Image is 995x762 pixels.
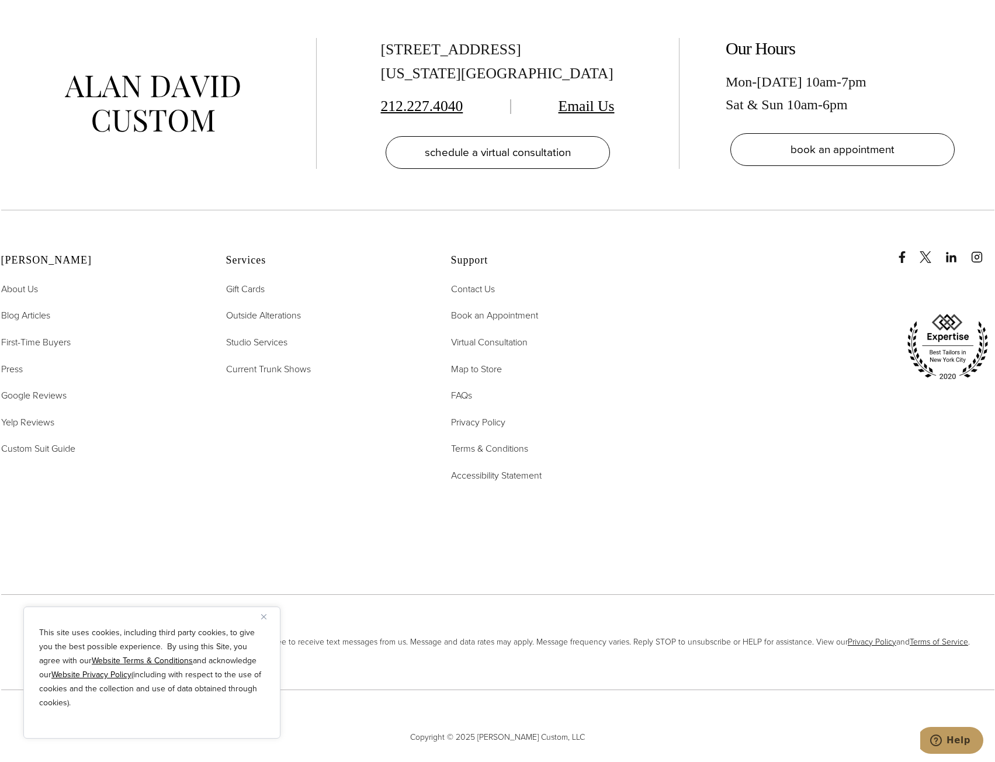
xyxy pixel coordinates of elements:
[451,442,528,455] span: Terms & Conditions
[1,282,197,456] nav: Alan David Footer Nav
[451,388,472,403] a: FAQs
[896,240,917,263] a: Facebook
[920,727,983,756] iframe: Opens a widget where you can chat to one of our agents
[451,335,528,349] span: Virtual Consultation
[1,282,38,296] span: About Us
[226,362,311,376] span: Current Trunk Shows
[910,636,968,648] a: Terms of Service
[1,282,38,297] a: About Us
[1,254,197,267] h2: [PERSON_NAME]
[1,731,994,744] span: Copyright © 2025 [PERSON_NAME] Custom, LLC
[226,362,311,377] a: Current Trunk Shows
[386,136,610,169] a: schedule a virtual consultation
[226,282,265,297] a: Gift Cards
[65,75,240,132] img: alan david custom
[226,282,422,376] nav: Services Footer Nav
[451,282,495,296] span: Contact Us
[1,636,994,649] span: By providing your phone number to [PERSON_NAME] Custom, you agree to receive text messages from u...
[451,308,538,323] a: Book an Appointment
[1,362,23,377] a: Press
[226,308,301,323] a: Outside Alterations
[451,389,472,402] span: FAQs
[451,441,528,456] a: Terms & Conditions
[451,309,538,322] span: Book an Appointment
[945,240,969,263] a: linkedin
[226,335,287,349] span: Studio Services
[451,469,542,482] span: Accessibility Statement
[726,71,959,116] div: Mon-[DATE] 10am-7pm Sat & Sun 10am-6pm
[1,335,71,349] span: First-Time Buyers
[381,98,463,115] a: 212.227.4040
[1,389,67,402] span: Google Reviews
[1,335,71,350] a: First-Time Buyers
[848,636,896,648] a: Privacy Policy
[451,415,505,429] span: Privacy Policy
[226,335,287,350] a: Studio Services
[261,614,266,619] img: Close
[381,38,615,86] div: [STREET_ADDRESS] [US_STATE][GEOGRAPHIC_DATA]
[920,240,943,263] a: x/twitter
[1,415,54,429] span: Yelp Reviews
[226,282,265,296] span: Gift Cards
[451,254,647,267] h2: Support
[1,362,23,376] span: Press
[730,133,955,166] a: book an appointment
[791,141,895,158] span: book an appointment
[559,98,615,115] a: Email Us
[451,468,542,483] a: Accessibility Statement
[1,388,67,403] a: Google Reviews
[451,282,647,483] nav: Support Footer Nav
[451,282,495,297] a: Contact Us
[1,308,50,323] a: Blog Articles
[451,362,502,377] a: Map to Store
[726,38,959,59] h2: Our Hours
[226,309,301,322] span: Outside Alterations
[51,669,131,681] a: Website Privacy Policy
[39,626,265,710] p: This site uses cookies, including third party cookies, to give you the best possible experience. ...
[226,254,422,267] h2: Services
[1,442,75,455] span: Custom Suit Guide
[1,309,50,322] span: Blog Articles
[1,415,54,430] a: Yelp Reviews
[1,441,75,456] a: Custom Suit Guide
[92,654,193,667] a: Website Terms & Conditions
[425,144,571,161] span: schedule a virtual consultation
[451,362,502,376] span: Map to Store
[901,310,994,385] img: expertise, best tailors in new york city 2020
[261,609,275,624] button: Close
[971,240,994,263] a: instagram
[451,415,505,430] a: Privacy Policy
[451,335,528,350] a: Virtual Consultation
